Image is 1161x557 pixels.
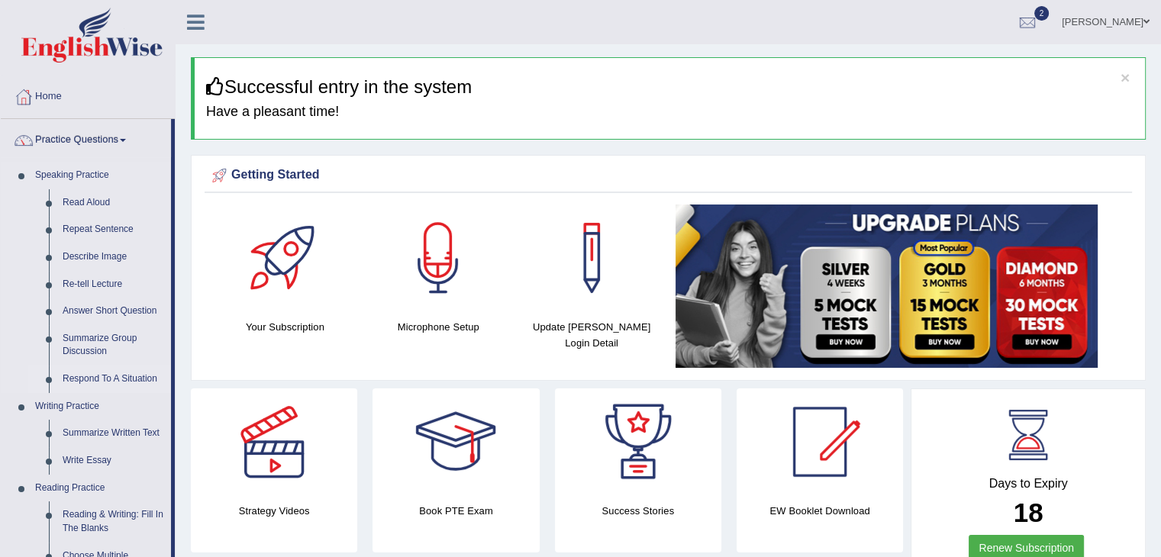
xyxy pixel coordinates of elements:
h4: Book PTE Exam [372,503,539,519]
a: Repeat Sentence [56,216,171,243]
a: Read Aloud [56,189,171,217]
a: Answer Short Question [56,298,171,325]
a: Re-tell Lecture [56,271,171,298]
a: Writing Practice [28,393,171,420]
h4: EW Booklet Download [737,503,903,519]
a: Summarize Written Text [56,420,171,447]
h3: Successful entry in the system [206,77,1134,97]
a: Respond To A Situation [56,365,171,393]
h4: Microphone Setup [369,319,508,335]
a: Describe Image [56,243,171,271]
h4: Update [PERSON_NAME] Login Detail [523,319,661,351]
a: Reading Practice [28,475,171,502]
span: 2 [1034,6,1050,21]
h4: Your Subscription [216,319,354,335]
button: × [1121,69,1130,85]
h4: Have a pleasant time! [206,105,1134,120]
a: Reading & Writing: Fill In The Blanks [56,501,171,542]
h4: Success Stories [555,503,721,519]
h4: Strategy Videos [191,503,357,519]
a: Speaking Practice [28,162,171,189]
a: Summarize Group Discussion [56,325,171,365]
h4: Days to Expiry [928,477,1128,491]
a: Home [1,76,175,114]
img: small5.jpg [676,204,1098,368]
div: Getting Started [208,164,1128,187]
a: Practice Questions [1,119,171,157]
b: 18 [1014,497,1043,527]
a: Write Essay [56,447,171,475]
